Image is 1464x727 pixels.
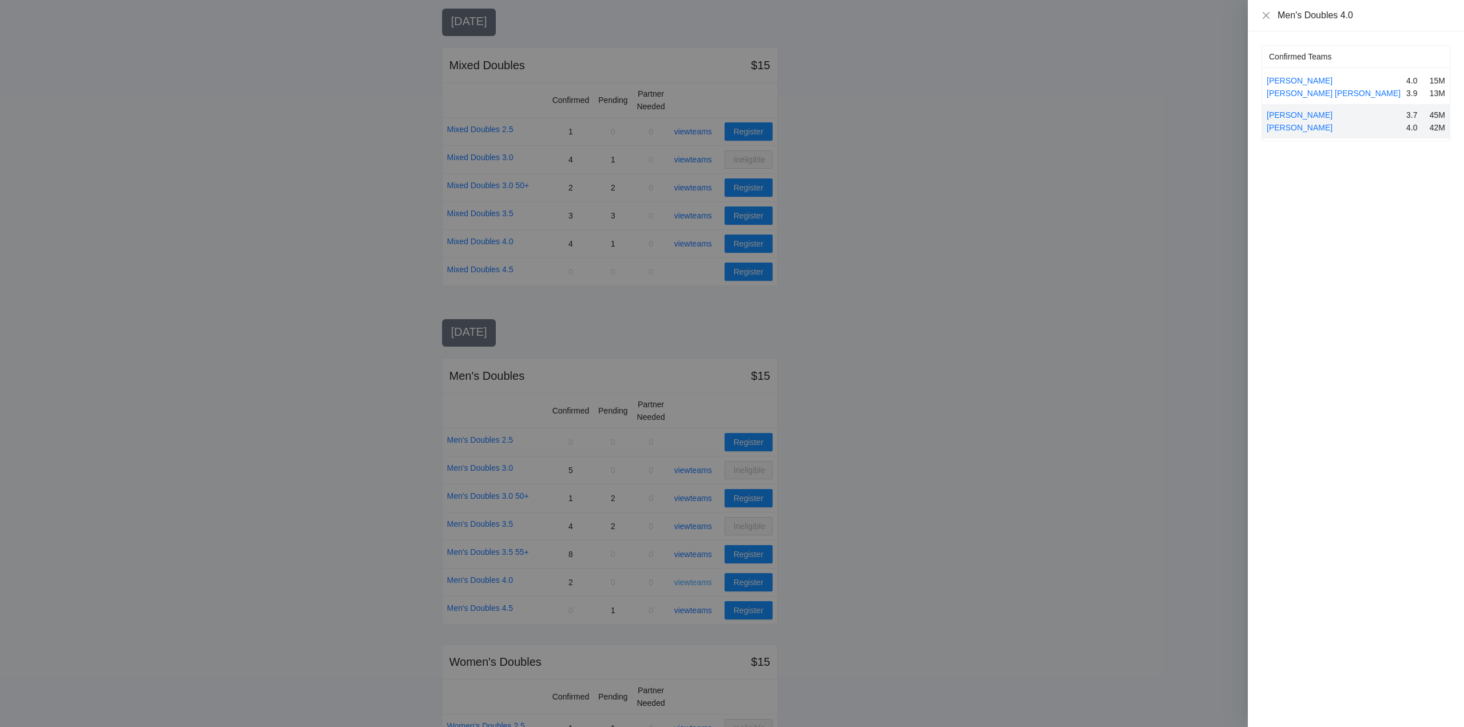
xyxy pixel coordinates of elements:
[1269,46,1443,67] div: Confirmed Teams
[1267,76,1332,85] a: [PERSON_NAME]
[1406,87,1423,100] div: 3.9
[1278,9,1450,22] div: Men's Doubles 4.0
[1428,121,1445,134] div: 42M
[1267,123,1332,132] a: [PERSON_NAME]
[1406,121,1423,134] div: 4.0
[1267,110,1332,120] a: [PERSON_NAME]
[1428,74,1445,87] div: 15M
[1406,74,1423,87] div: 4.0
[1428,109,1445,121] div: 45M
[1262,11,1271,21] button: Close
[1267,89,1401,98] a: [PERSON_NAME] [PERSON_NAME]
[1428,87,1445,100] div: 13M
[1406,109,1423,121] div: 3.7
[1262,11,1271,20] span: close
